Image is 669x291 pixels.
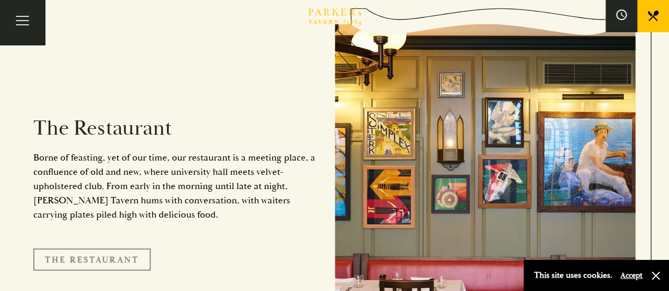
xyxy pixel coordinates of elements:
[650,270,661,281] button: Close and accept
[620,270,643,280] button: Accept
[33,116,319,141] h2: The Restaurant
[33,248,151,270] a: The Restaurant
[534,268,612,283] p: This site uses cookies.
[33,151,319,222] p: Borne of feasting, yet of our time, our restaurant is a meeting place, a confluence of old and ne...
